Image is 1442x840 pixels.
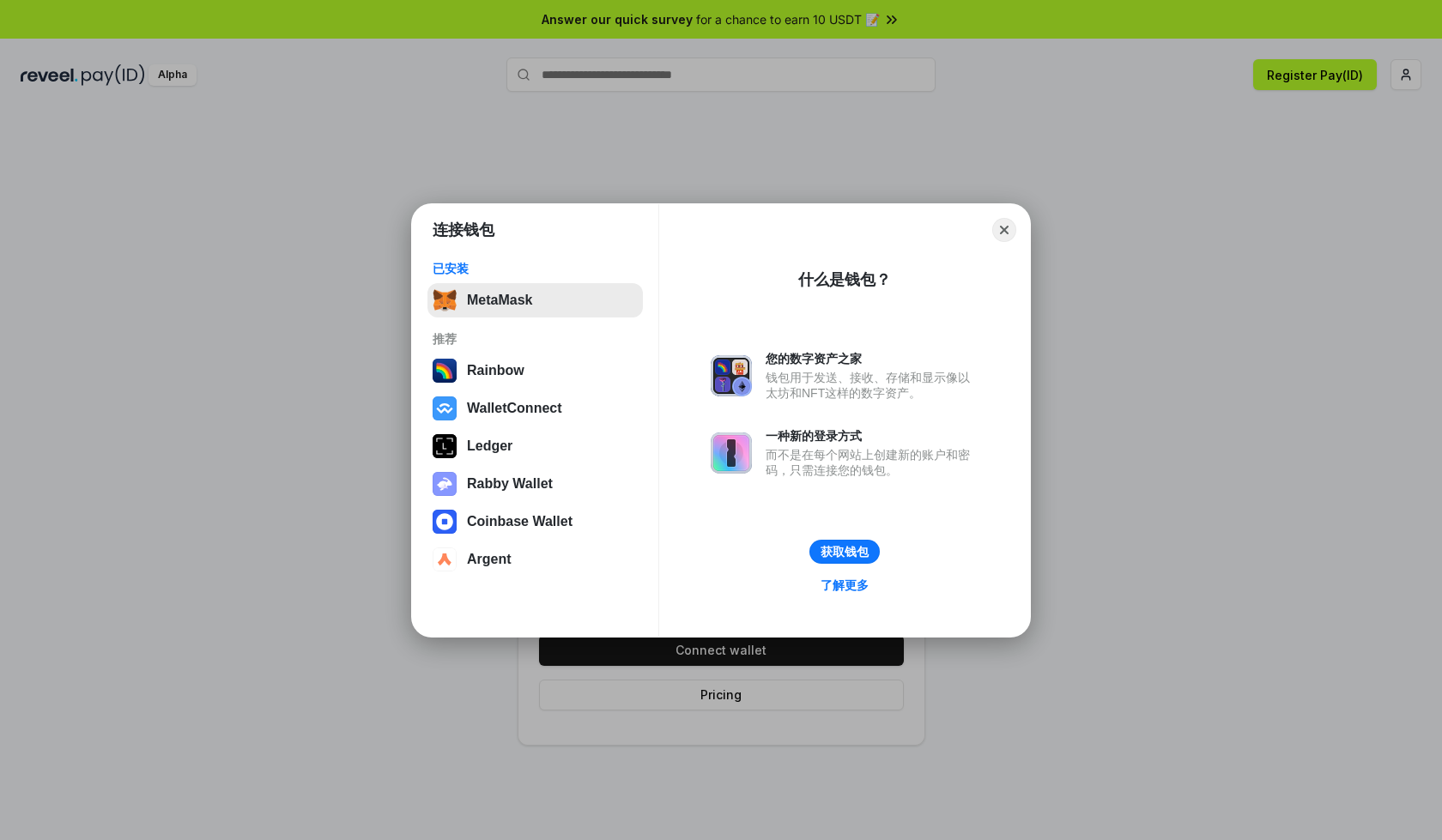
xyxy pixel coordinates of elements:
[433,220,494,240] h1: 连接钱包
[766,370,978,401] div: 钱包用于发送、接收、存储和显示像以太坊和NFT这样的数字资产。
[433,434,457,458] img: svg+xml,%3Csvg%20xmlns%3D%22http%3A%2F%2Fwww.w3.org%2F2000%2Fsvg%22%20width%3D%2228%22%20height%3...
[809,540,880,564] button: 获取钱包
[433,510,457,534] img: svg+xml,%3Csvg%20width%3D%2228%22%20height%3D%2228%22%20viewBox%3D%220%200%2028%2028%22%20fill%3D...
[821,577,869,593] div: 了解更多
[766,428,978,444] div: 一种新的登录方式
[433,547,457,571] img: svg+xml,%3Csvg%20width%3D%2228%22%20height%3D%2228%22%20viewBox%3D%220%200%2028%2028%22%20fill%3D...
[467,401,562,416] div: WalletConnect
[766,351,978,366] div: 您的数字资产之家
[467,363,524,378] div: Rainbow
[821,544,869,559] div: 获取钱包
[427,542,643,577] button: Argent
[467,552,512,567] div: Argent
[427,505,643,539] button: Coinbase Wallet
[427,354,643,388] button: Rainbow
[427,467,643,501] button: Rabby Wallet
[433,288,457,312] img: svg+xml,%3Csvg%20fill%3D%22none%22%20height%3D%2233%22%20viewBox%3D%220%200%2035%2033%22%20width%...
[427,283,643,317] button: MetaMask
[992,218,1016,242] button: Close
[467,293,532,308] div: MetaMask
[433,396,457,420] img: svg+xml,%3Csvg%20width%3D%2228%22%20height%3D%2228%22%20viewBox%3D%220%200%2028%2028%22%20fill%3D...
[467,514,573,529] div: Coinbase Wallet
[433,359,457,383] img: svg+xml,%3Csvg%20width%3D%22120%22%20height%3D%22120%22%20viewBox%3D%220%200%20120%20120%22%20fil...
[798,269,891,290] div: 什么是钱包？
[711,432,752,474] img: svg+xml,%3Csvg%20xmlns%3D%22http%3A%2F%2Fwww.w3.org%2F2000%2Fsvg%22%20fill%3D%22none%22%20viewBox...
[467,476,553,492] div: Rabby Wallet
[766,447,978,478] div: 而不是在每个网站上创建新的账户和密码，只需连接您的钱包。
[427,391,643,426] button: WalletConnect
[427,429,643,463] button: Ledger
[433,472,457,496] img: svg+xml,%3Csvg%20xmlns%3D%22http%3A%2F%2Fwww.w3.org%2F2000%2Fsvg%22%20fill%3D%22none%22%20viewBox...
[810,574,879,596] a: 了解更多
[467,438,512,454] div: Ledger
[433,261,638,276] div: 已安装
[711,355,752,396] img: svg+xml,%3Csvg%20xmlns%3D%22http%3A%2F%2Fwww.w3.org%2F2000%2Fsvg%22%20fill%3D%22none%22%20viewBox...
[433,331,638,347] div: 推荐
